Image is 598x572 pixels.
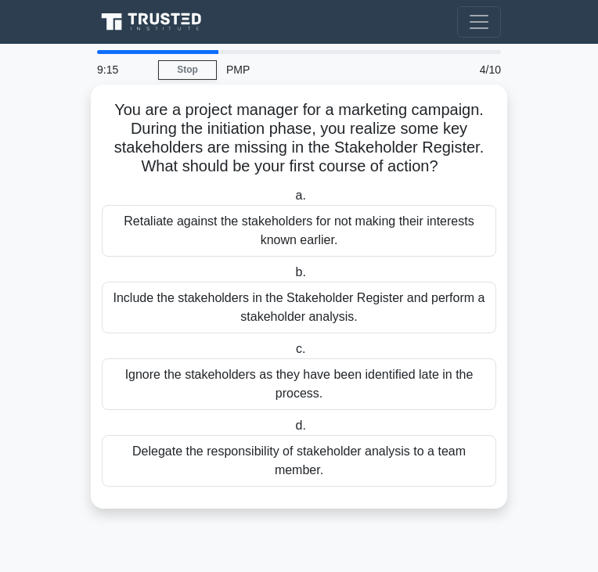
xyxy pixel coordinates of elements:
[217,54,440,85] div: PMP
[102,205,496,257] div: Retaliate against the stakeholders for not making their interests known earlier.
[296,265,306,279] span: b.
[296,189,306,202] span: a.
[102,358,496,410] div: Ignore the stakeholders as they have been identified late in the process.
[88,54,158,85] div: 9:15
[457,6,501,38] button: Toggle navigation
[440,54,510,85] div: 4/10
[102,435,496,487] div: Delegate the responsibility of stakeholder analysis to a team member.
[296,342,305,355] span: c.
[158,60,217,80] a: Stop
[102,282,496,333] div: Include the stakeholders in the Stakeholder Register and perform a stakeholder analysis.
[296,419,306,432] span: d.
[100,100,498,177] h5: You are a project manager for a marketing campaign. During the initiation phase, you realize some...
